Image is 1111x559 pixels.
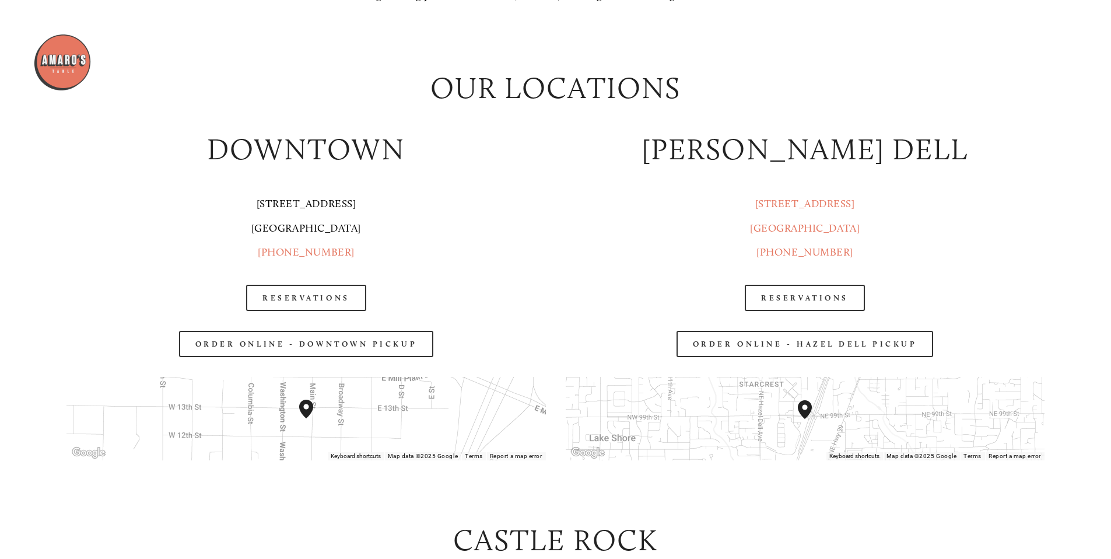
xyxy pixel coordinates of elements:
[963,453,982,459] a: Terms
[798,400,826,438] div: Amaro's Table 816 Northeast 98th Circle Vancouver, WA, 98665, United States
[246,285,366,311] a: Reservations
[69,445,108,460] img: Google
[33,33,92,92] img: Amaro's Table
[179,331,434,357] a: Order Online - Downtown pickup
[745,285,865,311] a: Reservations
[989,453,1041,459] a: Report a map error
[886,453,956,459] span: Map data ©2025 Google
[258,246,355,258] a: [PHONE_NUMBER]
[829,452,879,460] button: Keyboard shortcuts
[66,129,545,170] h2: DOWNTOWN
[569,445,607,460] img: Google
[677,331,934,357] a: Order Online - Hazel Dell Pickup
[331,452,381,460] button: Keyboard shortcuts
[490,453,542,459] a: Report a map error
[750,197,860,234] a: [STREET_ADDRESS][GEOGRAPHIC_DATA]
[299,400,327,437] div: Amaro's Table 1220 Main Street vancouver, United States
[251,197,361,234] a: [STREET_ADDRESS][GEOGRAPHIC_DATA]
[569,445,607,460] a: Open this area in Google Maps (opens a new window)
[69,445,108,460] a: Open this area in Google Maps (opens a new window)
[566,129,1045,170] h2: [PERSON_NAME] DELL
[388,453,458,459] span: Map data ©2025 Google
[756,246,853,258] a: [PHONE_NUMBER]
[465,453,483,459] a: Terms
